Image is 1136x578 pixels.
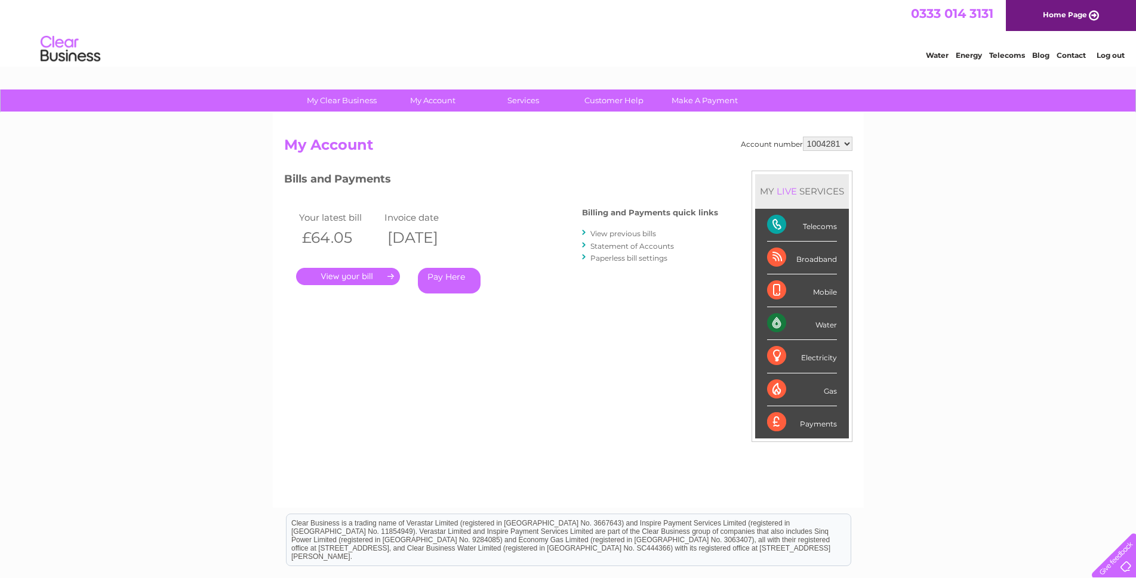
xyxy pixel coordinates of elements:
[296,225,382,250] th: £64.05
[565,89,663,112] a: Customer Help
[40,31,101,67] img: logo.png
[381,209,467,225] td: Invoice date
[1057,51,1086,60] a: Contact
[767,209,837,242] div: Telecoms
[741,137,852,151] div: Account number
[989,51,1025,60] a: Telecoms
[582,208,718,217] h4: Billing and Payments quick links
[590,229,656,238] a: View previous bills
[956,51,982,60] a: Energy
[1097,51,1125,60] a: Log out
[655,89,754,112] a: Make A Payment
[926,51,949,60] a: Water
[1032,51,1049,60] a: Blog
[287,7,851,58] div: Clear Business is a trading name of Verastar Limited (registered in [GEOGRAPHIC_DATA] No. 3667643...
[293,89,391,112] a: My Clear Business
[767,242,837,274] div: Broadband
[590,242,674,251] a: Statement of Accounts
[296,209,382,225] td: Your latest bill
[284,137,852,159] h2: My Account
[755,174,849,208] div: MY SERVICES
[418,268,481,293] a: Pay Here
[284,171,718,191] h3: Bills and Payments
[383,89,482,112] a: My Account
[590,254,667,262] a: Paperless bill settings
[767,340,837,373] div: Electricity
[767,373,837,406] div: Gas
[911,6,993,21] a: 0333 014 3131
[474,89,572,112] a: Services
[767,307,837,340] div: Water
[296,268,400,285] a: .
[767,274,837,307] div: Mobile
[381,225,467,250] th: [DATE]
[774,186,799,197] div: LIVE
[767,406,837,438] div: Payments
